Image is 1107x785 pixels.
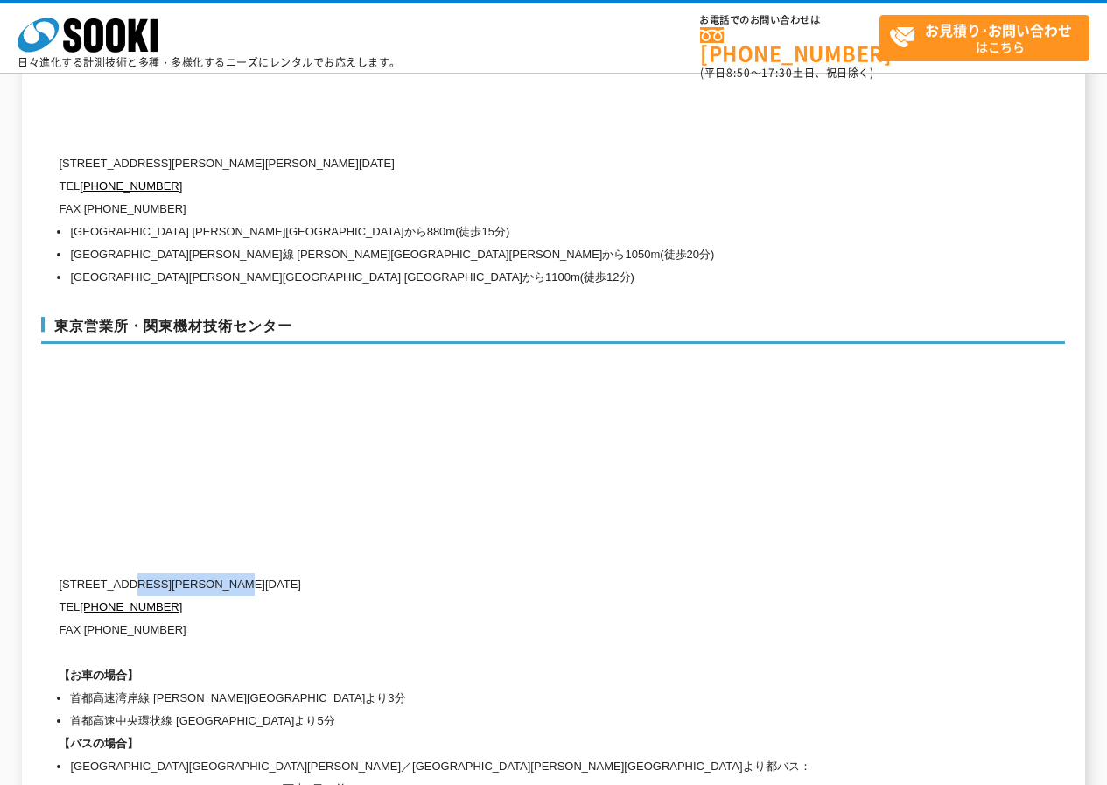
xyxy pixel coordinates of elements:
[726,65,751,81] span: 8:50
[59,664,899,687] h1: 【お車の場合】
[70,266,899,289] li: [GEOGRAPHIC_DATA][PERSON_NAME][GEOGRAPHIC_DATA] [GEOGRAPHIC_DATA]から1100m(徒歩12分)
[59,732,899,755] h1: 【バスの場合】
[700,15,879,25] span: お電話でのお問い合わせは
[59,152,899,175] p: [STREET_ADDRESS][PERSON_NAME][PERSON_NAME][DATE]
[761,65,793,81] span: 17:30
[879,15,1089,61] a: お見積り･お問い合わせはこちら
[41,317,1065,345] h3: 東京営業所・関東機材技術センター
[59,175,899,198] p: TEL
[59,573,899,596] p: [STREET_ADDRESS][PERSON_NAME][DATE]
[925,19,1072,40] strong: お見積り･お問い合わせ
[700,27,879,63] a: [PHONE_NUMBER]
[70,243,899,266] li: [GEOGRAPHIC_DATA][PERSON_NAME]線 [PERSON_NAME][GEOGRAPHIC_DATA][PERSON_NAME]から1050m(徒歩20分)
[18,57,401,67] p: 日々進化する計測技術と多種・多様化するニーズにレンタルでお応えします。
[59,596,899,619] p: TEL
[59,198,899,221] p: FAX [PHONE_NUMBER]
[80,600,182,613] a: [PHONE_NUMBER]
[59,619,899,641] p: FAX [PHONE_NUMBER]
[889,16,1089,60] span: はこちら
[70,221,899,243] li: [GEOGRAPHIC_DATA] [PERSON_NAME][GEOGRAPHIC_DATA]から880m(徒歩15分)
[70,687,899,710] li: 首都高速湾岸線 [PERSON_NAME][GEOGRAPHIC_DATA]より3分
[70,710,899,732] li: 首都高速中央環状線 [GEOGRAPHIC_DATA]より5分
[700,65,873,81] span: (平日 ～ 土日、祝日除く)
[80,179,182,193] a: [PHONE_NUMBER]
